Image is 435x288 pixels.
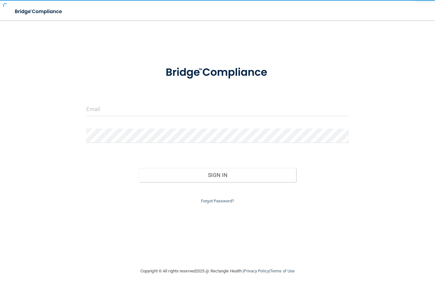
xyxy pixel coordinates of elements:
[270,269,295,273] a: Terms of Use
[10,5,68,18] img: bridge_compliance_login_screen.278c3ca4.svg
[154,59,281,87] img: bridge_compliance_login_screen.278c3ca4.svg
[101,261,334,281] div: Copyright © All rights reserved 2025 @ Rectangle Health | |
[244,269,269,273] a: Privacy Policy
[86,102,348,116] input: Email
[139,168,296,182] button: Sign In
[201,199,234,203] a: Forgot Password?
